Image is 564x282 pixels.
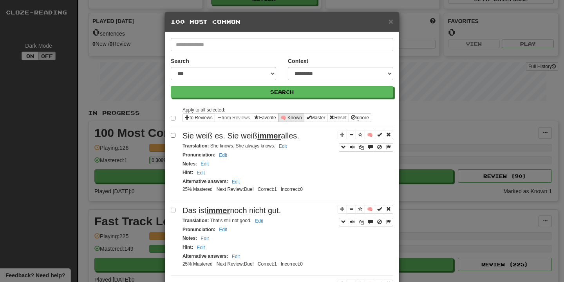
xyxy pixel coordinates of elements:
[183,113,371,122] div: Sentence options
[217,151,230,160] button: Edit
[206,206,230,215] u: immer
[304,113,328,122] button: Master
[183,253,228,259] strong: Alternative answers :
[198,234,211,243] button: Edit
[339,218,393,226] div: Sentence controls
[279,261,305,268] li: Incorrect: 0
[215,186,256,193] li: Next Review:
[183,179,228,184] strong: Alternative answers :
[183,107,225,113] small: Apply to all selected:
[183,161,197,167] strong: Notes :
[338,130,393,152] div: Sentence controls
[171,86,393,98] button: Search
[278,113,304,122] button: 🧠 Known
[230,252,242,261] button: Edit
[365,205,375,214] button: 🧠
[183,143,289,149] small: She knows. She always knows.
[183,218,266,223] small: That's still not good.
[252,113,278,122] button: Favorite
[230,178,242,186] button: Edit
[244,261,254,267] span: 2025-08-10
[253,217,266,225] button: Edit
[244,187,254,192] span: 2025-08-11
[183,218,209,223] strong: Translation :
[215,113,253,122] button: from Reviews
[183,131,299,140] span: Sie weiß es. Sie weiß alles.
[217,225,230,234] button: Edit
[349,113,371,122] button: Ignore
[327,113,349,122] button: Reset
[279,186,305,193] li: Incorrect: 0
[365,131,375,139] button: 🧠
[256,261,279,268] li: Correct: 1
[183,143,209,149] strong: Translation :
[183,206,281,215] span: Das ist noch nicht gut.
[183,227,215,232] strong: Pronunciation :
[181,261,215,268] li: 25% Mastered
[288,57,308,65] label: Context
[389,17,393,25] button: Close
[183,244,193,250] strong: Hint :
[277,142,289,151] button: Edit
[183,170,193,175] strong: Hint :
[194,243,207,252] button: Edit
[215,261,256,268] li: Next Review:
[183,113,215,122] button: to Reviews
[339,143,393,152] div: Sentence controls
[183,152,215,158] strong: Pronunciation :
[171,57,189,65] label: Search
[389,17,393,26] span: ×
[338,205,393,226] div: Sentence controls
[256,186,279,193] li: Correct: 1
[198,160,211,168] button: Edit
[194,169,207,177] button: Edit
[171,18,393,26] h5: 100 Most Common
[183,235,197,241] strong: Notes :
[257,131,281,140] u: immer
[181,186,215,193] li: 25% Mastered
